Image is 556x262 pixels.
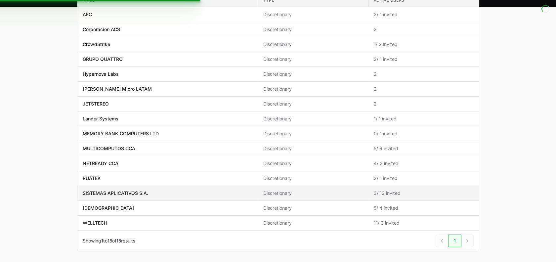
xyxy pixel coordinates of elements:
[374,220,474,226] span: 11 / 3 invited
[83,205,134,211] p: [DEMOGRAPHIC_DATA]
[374,56,474,63] span: 2 / 1 invited
[107,238,112,243] span: 15
[83,130,159,137] p: MEMORY BANK COMPUTERS LTD
[263,145,363,152] span: Discretionary
[263,56,363,63] span: Discretionary
[374,71,474,77] span: 2
[83,26,120,33] p: Corporacion ACS
[263,190,363,196] span: Discretionary
[83,145,135,152] p: MULTICOMPUTOS CCA
[263,115,363,122] span: Discretionary
[263,11,363,18] span: Discretionary
[448,235,461,247] a: 1
[374,86,474,92] span: 2
[116,238,121,243] span: 15
[263,71,363,77] span: Discretionary
[263,101,363,107] span: Discretionary
[263,175,363,182] span: Discretionary
[83,56,123,63] p: GRUPO QUATTRO
[374,115,474,122] span: 1 / 1 invited
[83,11,92,18] p: AEC
[83,160,118,167] p: NETREADY CCA
[374,26,474,33] span: 2
[83,238,135,244] p: Showing to of results
[374,205,474,211] span: 5 / 4 invited
[374,101,474,107] span: 2
[263,205,363,211] span: Discretionary
[263,41,363,48] span: Discretionary
[374,145,474,152] span: 5 / 6 invited
[374,190,474,196] span: 3 / 12 invited
[83,71,119,77] p: Hypernova Labs
[263,130,363,137] span: Discretionary
[83,190,148,196] p: SISTEMAS APLICATIVOS S.A.
[83,115,118,122] p: Lander Systems
[83,220,107,226] p: WELLTECH
[83,41,110,48] p: CrowdStrike
[374,11,474,18] span: 2 / 1 invited
[374,175,474,182] span: 2 / 1 invited
[374,41,474,48] span: 1 / 2 invited
[263,160,363,167] span: Discretionary
[263,86,363,92] span: Discretionary
[374,160,474,167] span: 4 / 3 invited
[83,101,109,107] p: JETSTEREO
[374,130,474,137] span: 0 / 1 invited
[263,26,363,33] span: Discretionary
[83,86,152,92] p: [PERSON_NAME] Micro LATAM
[101,238,103,243] span: 1
[83,175,101,182] p: RUATEK
[263,220,363,226] span: Discretionary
